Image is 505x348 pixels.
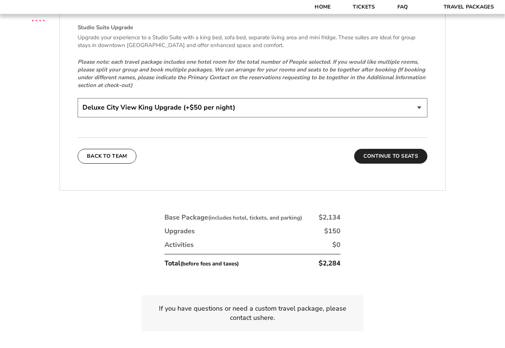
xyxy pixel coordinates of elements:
[319,259,340,268] div: $2,284
[324,227,340,236] div: $150
[165,213,302,222] div: Base Package
[165,241,194,250] div: Activities
[78,24,427,32] h4: Studio Suite Upgrade
[78,149,136,164] button: Back To Team
[180,260,239,268] small: (before fees and taxes)
[150,304,355,323] p: If you have questions or need a custom travel package, please contact us .
[208,214,302,222] small: (includes hotel, tickets, and parking)
[78,58,426,89] em: Please note: each travel package includes one hotel room for the total number of People selected....
[165,259,239,268] div: Total
[332,241,340,250] div: $0
[78,34,427,50] p: Upgrade your experience to a Studio Suite with a king bed, sofa bed, separate living area and min...
[165,227,195,236] div: Upgrades
[260,314,274,323] a: here
[22,4,54,36] img: CBS Sports Thanksgiving Classic
[354,149,427,164] button: Continue To Seats
[319,213,340,222] div: $2,134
